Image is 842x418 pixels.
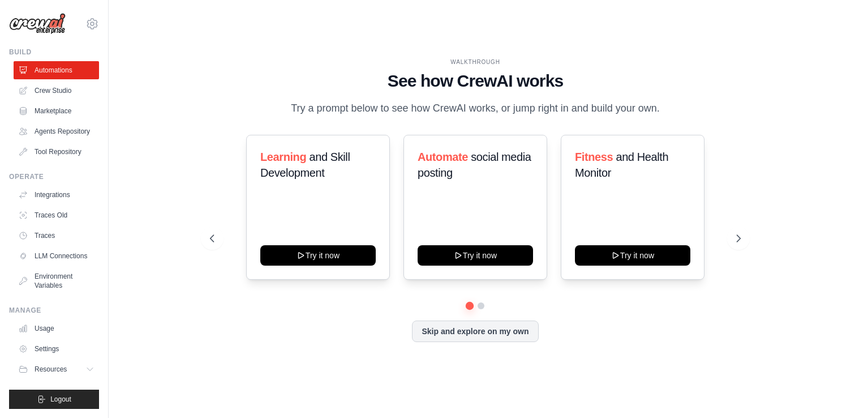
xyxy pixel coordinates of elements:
a: Traces Old [14,206,99,224]
a: Integrations [14,186,99,204]
h1: See how CrewAI works [210,71,741,91]
span: Logout [50,395,71,404]
span: Automate [418,151,468,163]
span: Fitness [575,151,613,163]
a: Usage [14,319,99,338]
button: Skip and explore on my own [412,321,538,342]
button: Logout [9,390,99,409]
a: LLM Connections [14,247,99,265]
button: Try it now [260,245,376,266]
a: Crew Studio [14,82,99,100]
div: Operate [9,172,99,181]
a: Agents Repository [14,122,99,140]
button: Try it now [418,245,533,266]
p: Try a prompt below to see how CrewAI works, or jump right in and build your own. [285,100,665,117]
button: Resources [14,360,99,378]
span: social media posting [418,151,531,179]
a: Traces [14,227,99,245]
a: Settings [14,340,99,358]
a: Tool Repository [14,143,99,161]
div: Build [9,48,99,57]
img: Logo [9,13,66,35]
span: Resources [35,365,67,374]
button: Try it now [575,245,690,266]
span: Learning [260,151,306,163]
a: Marketplace [14,102,99,120]
a: Automations [14,61,99,79]
div: Manage [9,306,99,315]
div: WALKTHROUGH [210,58,741,66]
a: Environment Variables [14,267,99,295]
span: and Health Monitor [575,151,668,179]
